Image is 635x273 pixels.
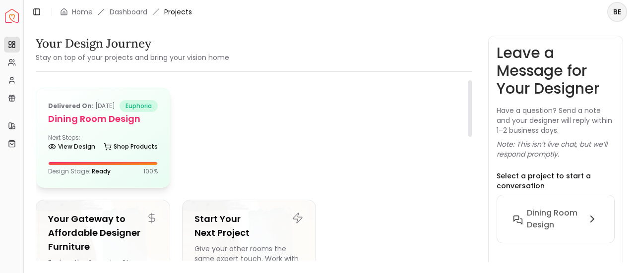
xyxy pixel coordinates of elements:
[36,36,229,52] h3: Your Design Journey
[497,139,615,159] p: Note: This isn’t live chat, but we’ll respond promptly.
[48,112,158,126] h5: Dining Room Design
[194,212,304,240] h5: Start Your Next Project
[110,7,147,17] a: Dashboard
[60,7,192,17] nav: breadcrumb
[48,100,115,112] p: [DATE]
[505,203,606,235] button: Dining Room Design
[72,7,93,17] a: Home
[92,167,111,175] span: Ready
[497,106,615,135] p: Have a question? Send a note and your designer will reply within 1–2 business days.
[48,102,94,110] b: Delivered on:
[607,2,627,22] button: BE
[104,140,158,154] a: Shop Products
[48,167,111,175] p: Design Stage:
[36,53,229,62] small: Stay on top of your projects and bring your vision home
[48,212,158,254] h5: Your Gateway to Affordable Designer Furniture
[120,100,158,112] span: euphoria
[5,9,19,23] img: Spacejoy Logo
[527,207,582,231] h6: Dining Room Design
[497,171,615,191] p: Select a project to start a conversation
[5,9,19,23] a: Spacejoy
[497,44,615,98] h3: Leave a Message for Your Designer
[48,140,95,154] a: View Design
[143,167,158,175] p: 100 %
[608,3,626,21] span: BE
[48,134,158,154] div: Next Steps:
[164,7,192,17] span: Projects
